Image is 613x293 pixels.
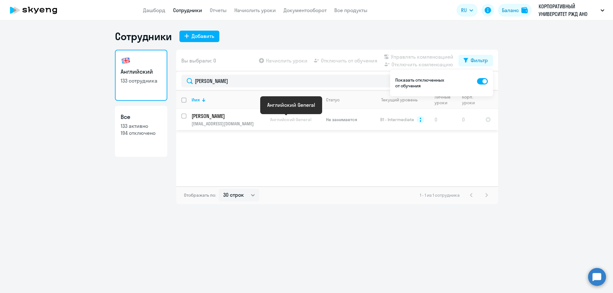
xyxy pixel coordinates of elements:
[121,113,162,121] h3: Все
[173,7,202,13] a: Сотрудники
[381,97,418,103] div: Текущий уровень
[521,7,528,13] img: balance
[461,6,467,14] span: RU
[121,122,162,129] p: 133 активно
[429,109,457,130] td: 0
[143,7,165,13] a: Дашборд
[192,121,265,127] p: [EMAIL_ADDRESS][DOMAIN_NAME]
[267,101,315,109] div: Английский General
[395,77,446,89] p: Показать отключенных от обучения
[375,97,429,103] div: Текущий уровень
[192,97,265,103] div: Имя
[192,97,200,103] div: Имя
[471,56,488,64] div: Фильтр
[115,50,167,101] a: Английский133 сотрудника
[234,7,276,13] a: Начислить уроки
[458,55,493,66] button: Фильтр
[435,94,451,106] div: Личные уроки
[539,3,598,18] p: КОРПОРАТИВНЫЙ УНИВЕРСИТЕТ РЖД АНО ДПО, RZD (РЖД)/ Российские железные дороги ООО_ KAM
[270,117,311,122] span: Английский General
[181,75,493,87] input: Поиск по имени, email, продукту или статусу
[181,57,216,64] span: Вы выбрали: 0
[192,113,265,120] a: [PERSON_NAME]
[462,94,480,106] div: Корп. уроки
[121,55,131,66] img: english
[326,97,340,103] div: Статус
[457,109,480,130] td: 0
[284,7,327,13] a: Документооборот
[498,4,532,17] button: Балансbalance
[121,68,162,76] h3: Английский
[192,32,214,40] div: Добавить
[326,97,370,103] div: Статус
[210,7,227,13] a: Отчеты
[535,3,608,18] button: КОРПОРАТИВНЫЙ УНИВЕРСИТЕТ РЖД АНО ДПО, RZD (РЖД)/ Российские железные дороги ООО_ KAM
[334,7,367,13] a: Все продукты
[380,117,414,122] span: B1 - Intermediate
[115,106,167,157] a: Все133 активно194 отключено
[121,77,162,84] p: 133 сотрудника
[502,6,519,14] div: Баланс
[462,94,475,106] div: Корп. уроки
[121,129,162,136] p: 194 отключено
[420,192,460,198] span: 1 - 1 из 1 сотрудника
[179,31,219,42] button: Добавить
[435,94,457,106] div: Личные уроки
[115,30,172,43] h1: Сотрудники
[457,4,478,17] button: RU
[192,113,264,120] p: [PERSON_NAME]
[326,117,370,122] p: Не занимается
[184,192,216,198] span: Отображать по:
